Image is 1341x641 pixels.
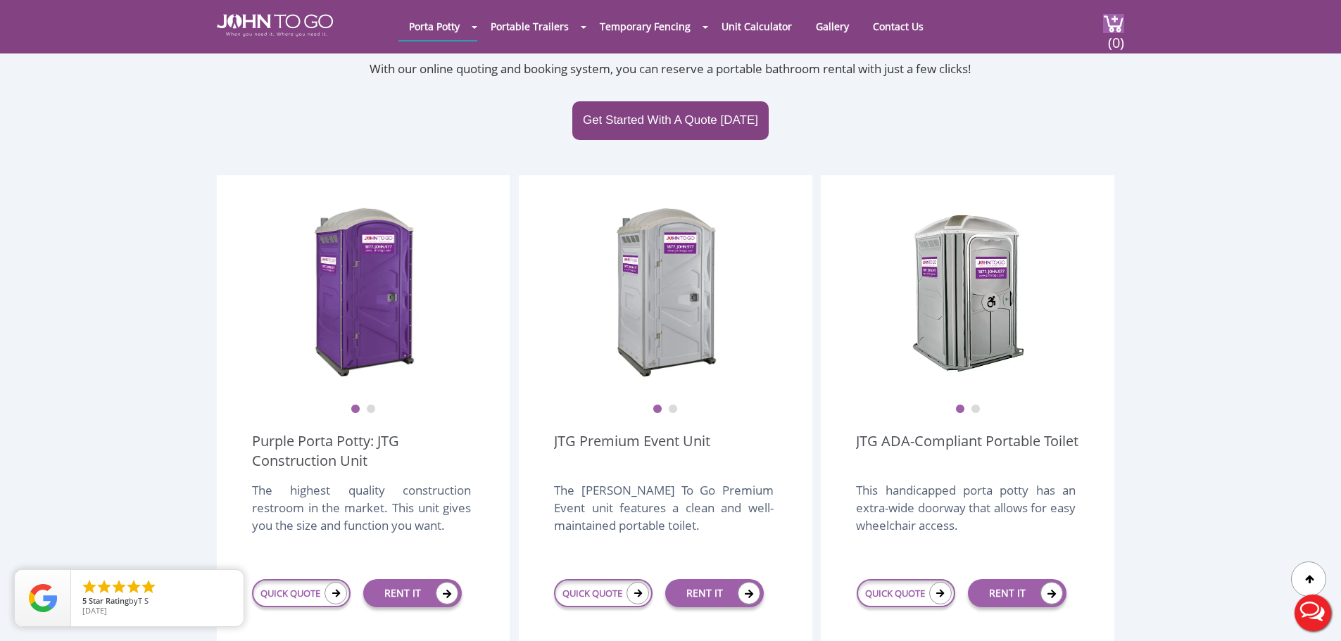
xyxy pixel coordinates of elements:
button: 2 of 2 [971,405,981,414]
div: This handicapped porta potty has an extra-wide doorway that allows for easy wheelchair access. [856,481,1075,549]
li:  [140,578,157,595]
button: 1 of 2 [351,405,360,414]
img: ADA Handicapped Accessible Unit [912,203,1024,379]
button: Live Chat [1285,585,1341,641]
a: Temporary Fencing [589,13,701,40]
a: QUICK QUOTE [554,579,653,607]
button: 2 of 2 [366,405,376,414]
a: RENT IT [665,579,764,607]
li:  [111,578,127,595]
a: Contact Us [862,13,934,40]
img: cart a [1103,14,1124,33]
span: T S [138,595,149,606]
a: QUICK QUOTE [857,579,955,607]
a: RENT IT [968,579,1066,607]
button: 1 of 2 [955,405,965,414]
img: Review Rating [29,584,57,612]
div: The highest quality construction restroom in the market. This unit gives you the size and functio... [252,481,471,549]
span: 5 [82,595,87,606]
a: Portable Trailers [480,13,579,40]
a: Purple Porta Potty: JTG Construction Unit [252,431,474,471]
li:  [96,578,113,595]
span: (0) [1107,22,1124,52]
div: The [PERSON_NAME] To Go Premium Event unit features a clean and well-maintained portable toilet. [554,481,773,549]
li:  [81,578,98,595]
a: JTG ADA-Compliant Portable Toilet [856,431,1078,471]
li:  [125,578,142,595]
a: Porta Potty [398,13,470,40]
a: Get Started With A Quote [DATE] [572,101,769,139]
a: QUICK QUOTE [252,579,351,607]
a: RENT IT [363,579,462,607]
a: JTG Premium Event Unit [554,431,710,471]
a: Gallery [805,13,860,40]
span: [DATE] [82,605,107,616]
span: Star Rating [89,595,129,606]
button: 2 of 2 [668,405,678,414]
p: With our online quoting and booking system, you can reserve a portable bathroom rental with just ... [217,61,1124,77]
button: 1 of 2 [653,405,662,414]
a: Unit Calculator [711,13,802,40]
img: JOHN to go [217,14,333,37]
span: by [82,597,232,607]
